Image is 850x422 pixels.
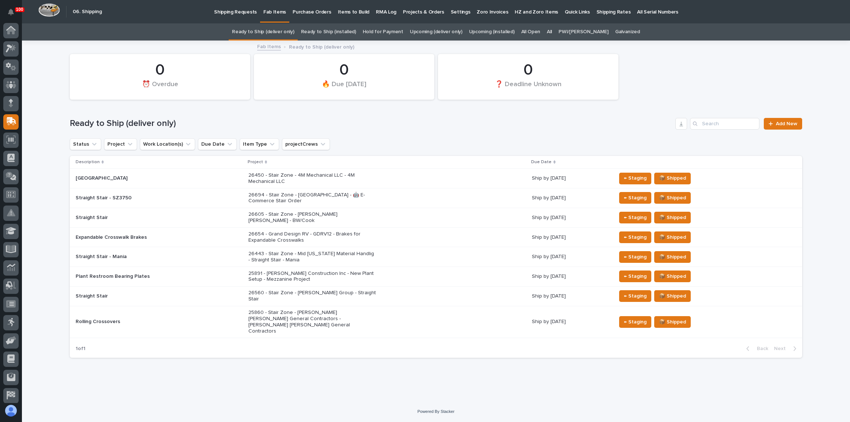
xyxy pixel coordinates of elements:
p: 1 of 1 [70,340,91,358]
a: All Open [521,23,541,41]
tr: Straight Stair26560 - Stair Zone - [PERSON_NAME] Group - Straight StairShip by [DATE]← Staging📦 S... [70,286,802,306]
div: 0 [82,61,238,79]
button: ← Staging [619,192,651,204]
div: 🔥 Due [DATE] [266,80,422,95]
span: 📦 Shipped [659,318,686,326]
p: Ship by [DATE] [532,319,610,325]
span: ← Staging [624,318,647,326]
a: Upcoming (deliver only) [410,23,462,41]
tr: Plant Restroom Bearing Plates25891 - [PERSON_NAME] Construction Inc - New Plant Setup - Mezzanine... [70,267,802,287]
a: Upcoming (installed) [469,23,515,41]
h1: Ready to Ship (deliver only) [70,118,672,129]
tr: Straight Stair26605 - Stair Zone - [PERSON_NAME] [PERSON_NAME] - BW/CookShip by [DATE]← Staging📦 ... [70,208,802,227]
span: 📦 Shipped [659,272,686,281]
p: Ship by [DATE] [532,273,610,280]
p: 25891 - [PERSON_NAME] Construction Inc - New Plant Setup - Mezzanine Project [248,271,376,283]
button: 📦 Shipped [654,231,691,243]
button: Notifications [3,4,19,20]
button: projectCrews [282,138,330,150]
a: Add New [764,118,802,130]
a: Fab Items [257,42,281,50]
span: 📦 Shipped [659,213,686,222]
p: Ship by [DATE] [532,293,610,299]
input: Search [690,118,759,130]
button: Due Date [198,138,237,150]
button: Back [740,345,771,352]
p: Ship by [DATE] [532,254,610,260]
span: ← Staging [624,193,647,202]
button: ← Staging [619,231,651,243]
p: Straight Stair - SZ3750 [76,195,203,201]
button: Next [771,345,802,352]
a: PWI/[PERSON_NAME] [559,23,609,41]
p: [GEOGRAPHIC_DATA] [76,175,203,181]
p: Ready to Ship (deliver only) [289,42,354,50]
span: 📦 Shipped [659,233,686,242]
button: 📦 Shipped [654,251,691,263]
button: Status [70,138,101,150]
button: ← Staging [619,271,651,282]
p: 26605 - Stair Zone - [PERSON_NAME] [PERSON_NAME] - BW/Cook [248,211,376,224]
span: ← Staging [624,213,647,222]
p: Due Date [531,158,552,166]
p: 26560 - Stair Zone - [PERSON_NAME] Group - Straight Stair [248,290,376,302]
p: Straight Stair [76,215,203,221]
tr: Straight Stair - SZ375026694 - Stair Zone - [GEOGRAPHIC_DATA] - 🤖 E-Commerce Stair OrderShip by [... [70,188,802,208]
div: 0 [266,61,422,79]
span: ← Staging [624,292,647,300]
a: Galvanized [615,23,640,41]
span: Next [774,345,790,352]
button: Project [104,138,137,150]
span: Add New [776,121,797,126]
div: ❓ Deadline Unknown [450,80,606,95]
button: ← Staging [619,316,651,328]
button: 📦 Shipped [654,192,691,204]
a: Ready to Ship (deliver only) [232,23,294,41]
span: ← Staging [624,174,647,183]
button: ← Staging [619,212,651,223]
p: Ship by [DATE] [532,234,610,241]
tr: Straight Stair - Mania26443 - Stair Zone - Mid [US_STATE] Material Handlig - Straight Stair - Man... [70,247,802,267]
button: users-avatar [3,403,19,418]
p: 26654 - Grand Design RV - GDRV12 - Brakes for Expandable Crosswalks [248,231,376,243]
p: Ship by [DATE] [532,195,610,201]
tr: [GEOGRAPHIC_DATA]26450 - Stair Zone - 4M Mechanical LLC - 4M Mechanical LLCShip by [DATE]← Stagin... [70,169,802,188]
p: Expandable Crosswalk Brakes [76,234,203,241]
p: 26443 - Stair Zone - Mid [US_STATE] Material Handlig - Straight Stair - Mania [248,251,376,263]
p: Straight Stair [76,293,203,299]
span: ← Staging [624,272,647,281]
button: 📦 Shipped [654,271,691,282]
a: Powered By Stacker [418,409,454,414]
button: Item Type [240,138,279,150]
img: Workspace Logo [38,3,60,17]
p: Ship by [DATE] [532,215,610,221]
a: All [547,23,552,41]
button: 📦 Shipped [654,212,691,223]
button: ← Staging [619,173,651,184]
p: Straight Stair - Mania [76,254,203,260]
button: 📦 Shipped [654,290,691,302]
h2: 06. Shipping [73,9,102,15]
a: Ready to Ship (installed) [301,23,356,41]
p: Project [248,158,263,166]
p: Description [76,158,100,166]
span: ← Staging [624,253,647,261]
p: 25860 - Stair Zone - [PERSON_NAME] [PERSON_NAME] General Contractors - [PERSON_NAME] [PERSON_NAME... [248,310,376,334]
span: 📦 Shipped [659,253,686,261]
p: Rolling Crossovers [76,319,203,325]
span: 📦 Shipped [659,174,686,183]
a: Hold for Payment [363,23,403,41]
p: Plant Restroom Bearing Plates [76,273,203,280]
button: 📦 Shipped [654,316,691,328]
div: Notifications100 [9,9,19,20]
button: ← Staging [619,251,651,263]
tr: Expandable Crosswalk Brakes26654 - Grand Design RV - GDRV12 - Brakes for Expandable CrosswalksShi... [70,227,802,247]
div: 0 [450,61,606,79]
button: Work Location(s) [140,138,195,150]
button: ← Staging [619,290,651,302]
span: 📦 Shipped [659,292,686,300]
p: Ship by [DATE] [532,175,610,181]
p: 100 [16,7,23,12]
span: Back [752,345,768,352]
